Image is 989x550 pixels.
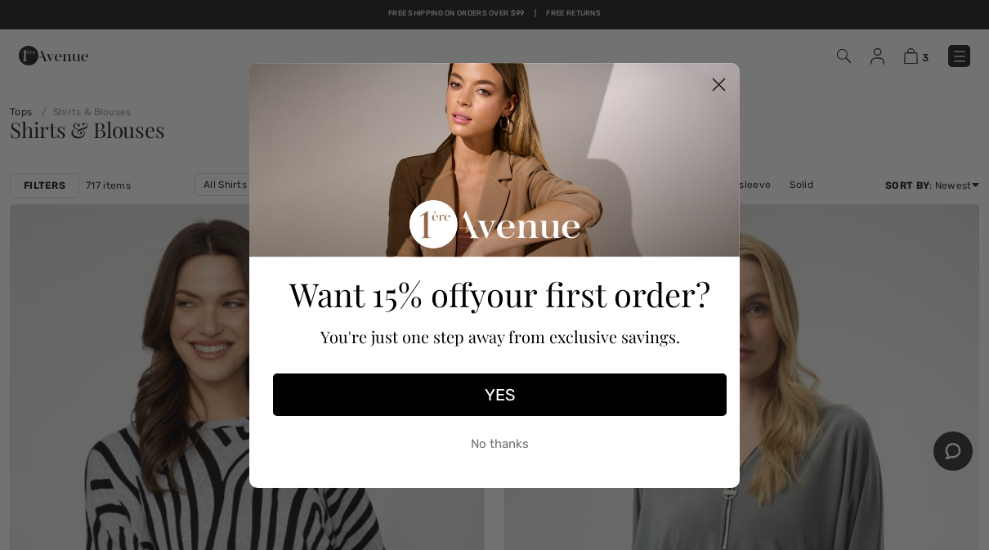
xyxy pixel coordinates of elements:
[273,373,727,416] button: YES
[470,272,710,315] span: your first order?
[705,70,733,99] button: Close dialog
[289,272,470,315] span: Want 15% off
[273,424,727,465] button: No thanks
[320,325,680,347] span: You're just one step away from exclusive savings.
